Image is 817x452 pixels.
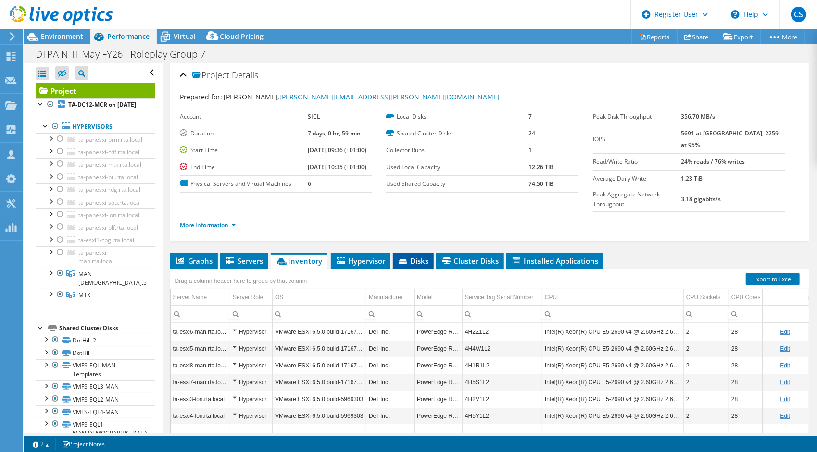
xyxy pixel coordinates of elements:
td: Column Model, Value PowerEdge R630 [415,407,463,424]
div: Model [417,292,433,303]
td: Column CPU Cores, Value 28 [729,391,769,407]
td: Column Server Name, Filter cell [171,305,230,322]
span: ta-esxi1-cbg.rta.local [78,236,134,244]
a: VMFS-EQL3-MAN [36,380,155,393]
td: Column Model, Value PowerEdge R630 [415,357,463,374]
td: Service Tag Serial Number Column [463,289,542,306]
a: ta-panesxi-brm.rta.local [36,133,155,146]
div: CPU Sockets [686,292,720,303]
td: Column Server Role, Value Hypervisor [230,323,273,340]
td: Column OS, Value VMware ESXi 6.5.0 build-17167537 [273,374,366,391]
label: Prepared for: [180,92,223,101]
td: Column OS, Value VMware ESXi 6.5.0 build-5969303 [273,391,366,407]
label: Local Disks [386,112,528,122]
a: Project [36,83,155,98]
td: Column Server Name, Value ta-esxi8-man.rta.local [171,357,230,374]
div: CPU Cores [731,292,761,303]
a: ta-panesxi-sou.rta.local [36,196,155,208]
label: Shared Cluster Disks [386,129,528,138]
div: Hypervisor [233,343,270,354]
span: ta-panesxi-brm.rta.local [78,135,142,144]
span: Inventory [276,256,323,266]
div: Server Role [233,292,263,303]
a: TA-DC12-MCR on [DATE] [36,98,155,111]
a: Edit [780,329,790,335]
td: Column Service Tag Serial Number, Filter cell [463,305,542,322]
label: Used Local Capacity [386,162,528,172]
div: Hypervisor [233,410,270,422]
b: 12.26 TiB [528,163,553,171]
a: Export to Excel [746,273,800,285]
div: Hypervisor [233,377,270,388]
svg: \n [731,10,740,19]
a: More [760,29,805,44]
a: VMFS-EQL-MAN-Templates [36,359,155,380]
td: Column Service Tag Serial Number, Value 4H5Y1L2 [463,407,542,424]
td: Column CPU Cores, Filter cell [729,305,769,322]
a: VMFS-EQL2-MAN [36,393,155,405]
a: ta-panesxi-man.rta.local [36,246,155,268]
div: Service Tag Serial Number [465,292,534,303]
a: Export [716,29,761,44]
span: ta-panesxi-blf.rta.local [78,223,138,232]
div: Hypervisor [233,393,270,405]
span: Disks [398,256,429,266]
h1: DTPA NHT May FY26 - Roleplay Group 7 [31,49,220,60]
td: Column Server Role, Value Hypervisor [230,340,273,357]
td: Column OS, Filter cell [273,305,366,322]
b: 3.18 gigabits/s [681,195,721,203]
a: DotHill [36,347,155,359]
td: Column Service Tag Serial Number, Value 4H2V1L2 [463,391,542,407]
label: Average Daily Write [593,174,681,183]
span: MTK [78,291,90,299]
td: Model Column [415,289,463,306]
td: Column CPU, Value Intel(R) Xeon(R) CPU E5-2690 v4 @ 2.60GHz 2.60 GHz [542,340,684,357]
a: VMFS-EQL4-MAN [36,405,155,418]
a: More Information [180,221,236,229]
a: ta-panesxi-mtk.rta.local [36,158,155,171]
td: Column Model, Filter cell [415,305,463,322]
td: CPU Column [542,289,684,306]
a: ta-panesxi-lon.rta.local [36,208,155,221]
td: Column Model, Value PowerEdge R630 [415,340,463,357]
div: OS [275,292,283,303]
td: Column CPU, Filter cell [542,305,684,322]
td: Column Manufacturer, Value Dell Inc. [366,323,415,340]
a: ta-panesxi-blf.rta.local [36,221,155,233]
td: Column Service Tag Serial Number, Value 4H2Z1L2 [463,323,542,340]
td: Server Role Column [230,289,273,306]
span: Graphs [175,256,213,266]
span: Servers [225,256,264,266]
div: Shared Cluster Disks [59,322,155,334]
span: Performance [107,32,150,41]
td: Column Manufacturer, Value Dell Inc. [366,374,415,391]
td: Column CPU Cores, Value 28 [729,374,769,391]
label: Account [180,112,308,122]
a: Edit [780,413,790,419]
td: Column OS, Value VMware ESXi 6.5.0 build-17167537 [273,323,366,340]
td: Column Server Role, Value Hypervisor [230,357,273,374]
td: CPU Sockets Column [684,289,729,306]
span: ta-panesxi-man.rta.local [78,248,113,265]
td: Column CPU Sockets, Value 2 [684,357,729,374]
td: Column CPU Cores, Value 28 [729,323,769,340]
b: TA-DC12-MCR on [DATE] [68,100,136,109]
label: Read/Write Ratio [593,157,681,167]
label: Used Shared Capacity [386,179,528,189]
a: Share [677,29,716,44]
b: 6 [308,180,311,188]
td: Column CPU, Value Intel(R) Xeon(R) CPU E5-2690 v4 @ 2.60GHz 2.60 GHz [542,323,684,340]
td: Column Server Name, Value ta-esxi7-man.rta.local [171,374,230,391]
b: 1.23 TiB [681,174,703,183]
span: Cluster Disks [441,256,499,266]
td: Column CPU Sockets, Value 2 [684,407,729,424]
td: Server Name Column [171,289,230,306]
a: [PERSON_NAME][EMAIL_ADDRESS][PERSON_NAME][DOMAIN_NAME] [280,92,500,101]
td: Column Server Role, Value Hypervisor [230,391,273,407]
td: Column Service Tag Serial Number, Value 4H4W1L2 [463,340,542,357]
div: Manufacturer [369,292,403,303]
label: Duration [180,129,308,138]
label: Peak Disk Throughput [593,112,681,122]
span: Installed Applications [511,256,599,266]
div: Hypervisor [233,326,270,338]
